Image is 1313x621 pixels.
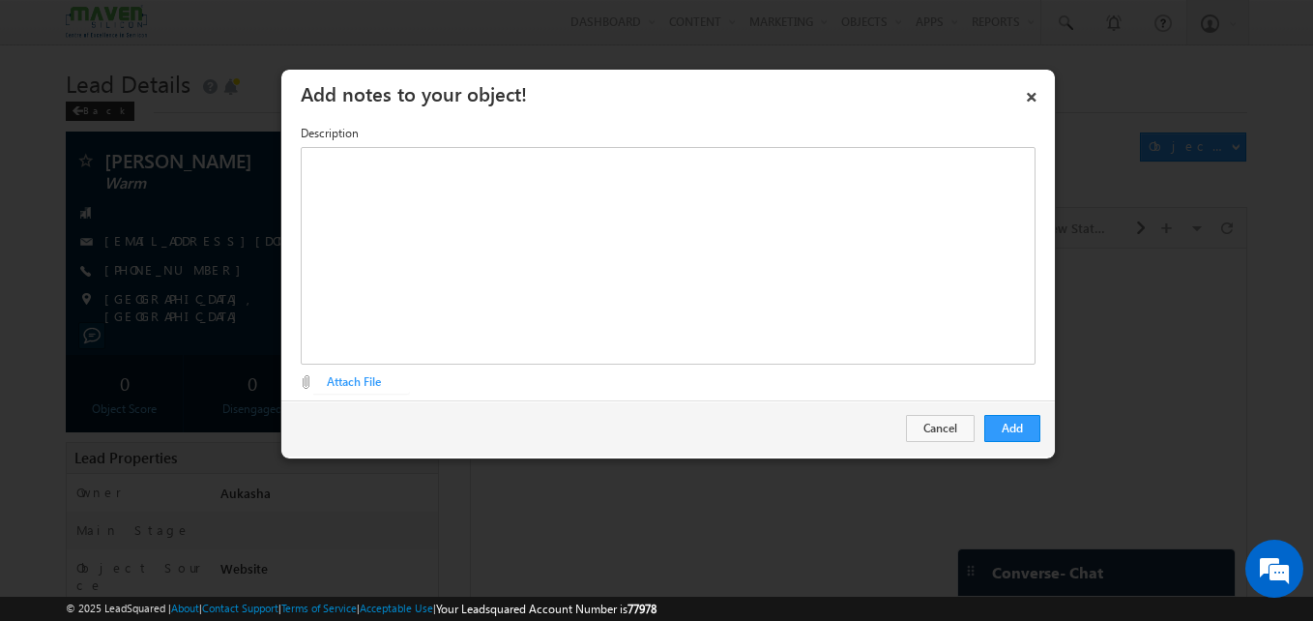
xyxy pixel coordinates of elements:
h3: Add notes to your object! [301,76,1048,110]
button: Add [984,415,1040,442]
a: About [171,602,199,614]
a: Acceptable Use [360,602,433,614]
span: © 2025 LeadSquared | | | | | [66,600,656,618]
label: Description [301,125,1036,142]
span: 77978 [627,602,656,616]
div: Rich Text Editor, Description-inline-editor-div [301,147,1036,365]
button: Cancel [906,415,975,442]
a: × [1015,76,1048,110]
a: Terms of Service [281,602,357,614]
span: Your Leadsquared Account Number is [436,602,656,616]
a: Contact Support [202,602,278,614]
